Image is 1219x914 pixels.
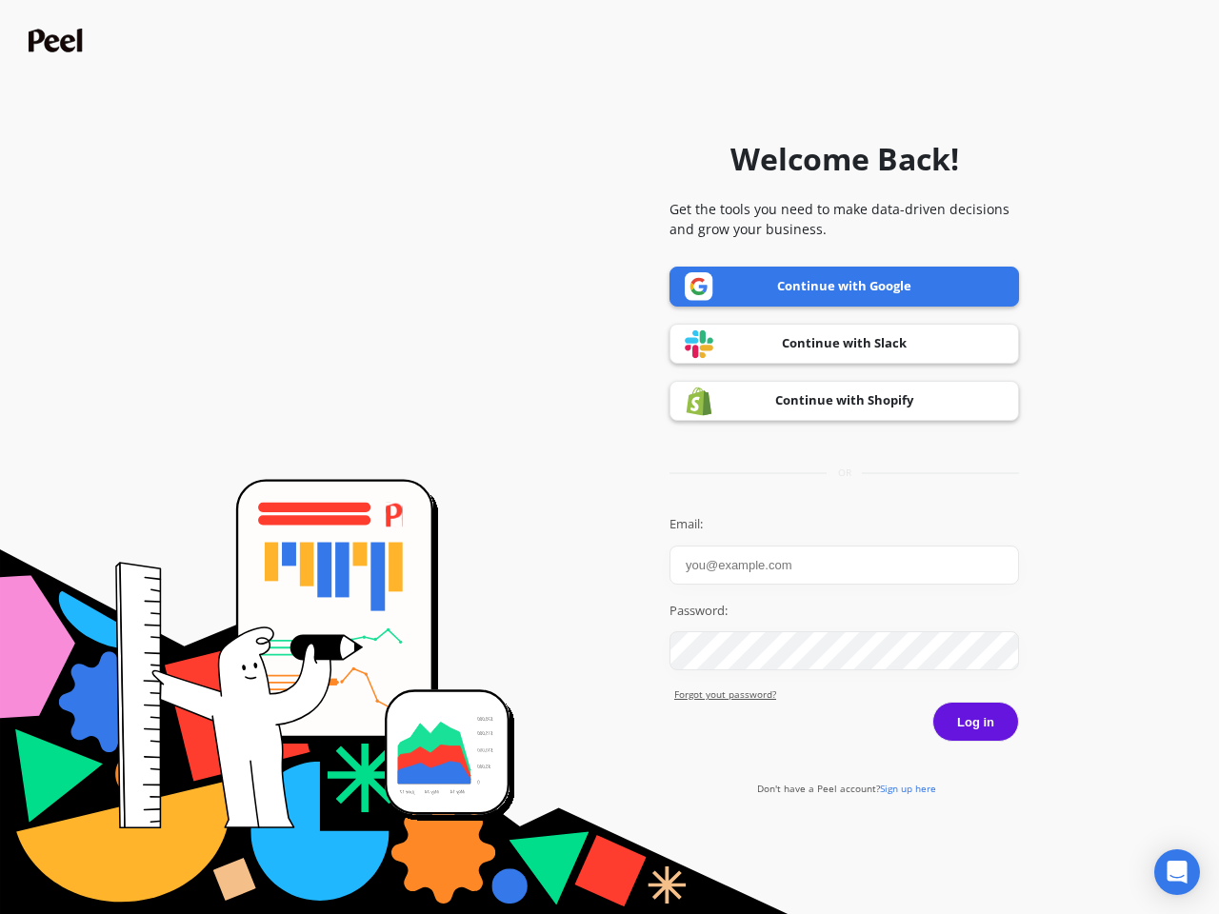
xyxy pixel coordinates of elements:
[669,324,1019,364] a: Continue with Slack
[669,546,1019,585] input: you@example.com
[669,267,1019,307] a: Continue with Google
[1154,849,1200,895] div: Open Intercom Messenger
[669,199,1019,239] p: Get the tools you need to make data-driven decisions and grow your business.
[757,782,936,795] a: Don't have a Peel account?Sign up here
[685,272,713,301] img: Google logo
[685,329,713,359] img: Slack logo
[669,515,1019,534] label: Email:
[730,136,959,182] h1: Welcome Back!
[29,29,88,52] img: Peel
[669,381,1019,421] a: Continue with Shopify
[669,602,1019,621] label: Password:
[674,687,1019,702] a: Forgot yout password?
[932,702,1019,742] button: Log in
[880,782,936,795] span: Sign up here
[685,387,713,416] img: Shopify logo
[669,466,1019,480] div: or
